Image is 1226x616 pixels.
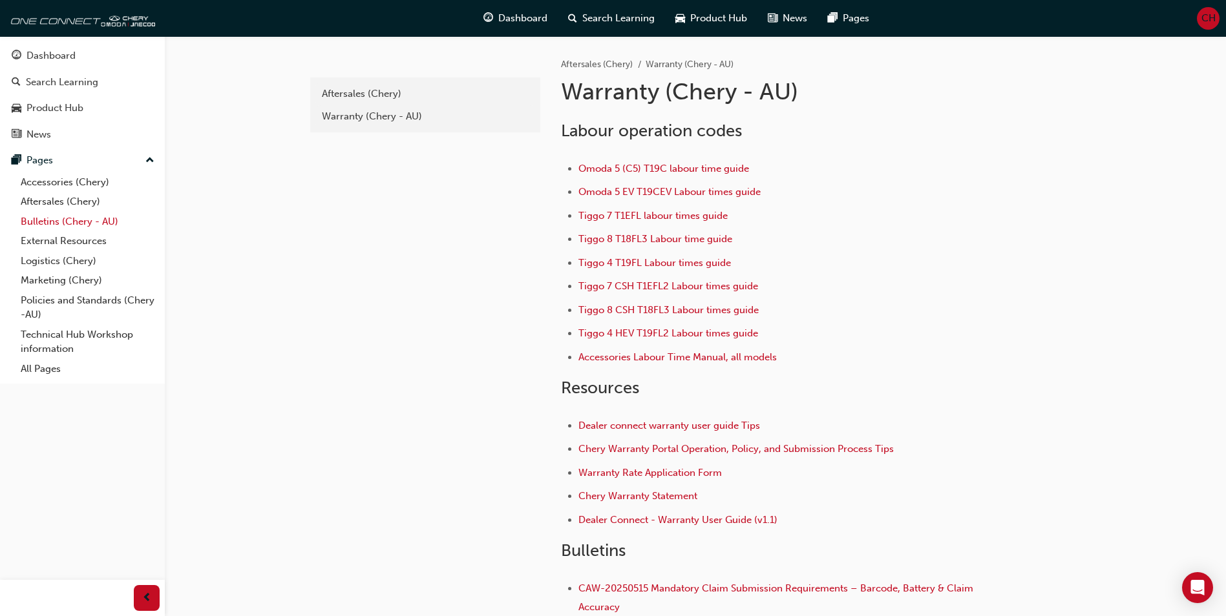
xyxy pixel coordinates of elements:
a: Aftersales (Chery) [315,83,535,105]
a: Marketing (Chery) [16,271,160,291]
a: External Resources [16,231,160,251]
a: Accessories Labour Time Manual, all models [578,351,777,363]
a: Chery Warranty Statement [578,490,697,502]
a: Omoda 5 (C5) T19C labour time guide [578,163,749,174]
a: Aftersales (Chery) [561,59,633,70]
a: Warranty Rate Application Form [578,467,722,478]
img: oneconnect [6,5,155,31]
span: prev-icon [142,590,152,606]
a: Omoda 5 EV T19CEV Labour times guide [578,186,761,198]
a: car-iconProduct Hub [665,5,757,32]
span: news-icon [768,10,777,26]
li: Warranty (Chery - AU) [646,57,734,72]
a: Bulletins (Chery - AU) [16,212,160,232]
a: Accessories (Chery) [16,172,160,192]
span: guage-icon [483,10,493,26]
h1: Warranty (Chery - AU) [561,77,985,106]
span: car-icon [12,103,21,114]
a: All Pages [16,359,160,379]
a: Tiggo 4 HEV T19FL2 Labour times guide [578,327,758,339]
div: Search Learning [26,75,98,90]
div: Open Intercom Messenger [1182,572,1213,603]
span: news-icon [12,129,21,141]
a: CAW-20250515 Mandatory Claim Submission Requirements – Barcode, Battery & Claim Accuracy [578,582,976,613]
div: News [26,127,51,142]
button: Pages [5,149,160,172]
span: News [783,11,807,26]
a: Dealer Connect - Warranty User Guide (v1.1) [578,514,777,526]
a: Search Learning [5,70,160,94]
a: Policies and Standards (Chery -AU) [16,291,160,325]
a: Dealer connect warranty user guide Tips [578,420,760,431]
span: Resources [561,378,639,398]
span: car-icon [675,10,685,26]
a: Tiggo 8 T18FL3 Labour time guide [578,233,732,245]
span: Dashboard [498,11,547,26]
a: Tiggo 8 CSH T18FL3 Labour times guide [578,304,759,316]
span: pages-icon [828,10,838,26]
button: CH [1197,7,1220,30]
span: pages-icon [12,155,21,167]
span: guage-icon [12,50,21,62]
div: Dashboard [26,48,76,63]
span: search-icon [568,10,577,26]
a: pages-iconPages [818,5,880,32]
div: Warranty (Chery - AU) [322,109,529,124]
a: Logistics (Chery) [16,251,160,271]
a: Dashboard [5,44,160,68]
a: Warranty (Chery - AU) [315,105,535,128]
div: Product Hub [26,101,83,116]
a: Tiggo 7 CSH T1EFL2 Labour times guide [578,280,758,292]
a: guage-iconDashboard [473,5,558,32]
div: Pages [26,153,53,168]
a: Tiggo 4 T19FL Labour times guide [578,257,731,269]
a: Product Hub [5,96,160,120]
span: Labour operation codes [561,121,742,141]
a: Aftersales (Chery) [16,192,160,212]
a: News [5,123,160,147]
span: up-icon [145,152,154,169]
span: Bulletins [561,540,626,560]
button: DashboardSearch LearningProduct HubNews [5,41,160,149]
span: Pages [843,11,869,26]
a: news-iconNews [757,5,818,32]
span: Product Hub [690,11,747,26]
div: Aftersales (Chery) [322,87,529,101]
a: Technical Hub Workshop information [16,325,160,359]
a: Chery Warranty Portal Operation, Policy, and Submission Process Tips [578,443,894,455]
span: CH [1201,11,1216,26]
a: Tiggo 7 T1EFL labour times guide [578,210,728,221]
a: search-iconSearch Learning [558,5,665,32]
span: search-icon [12,77,21,88]
span: Search Learning [582,11,655,26]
